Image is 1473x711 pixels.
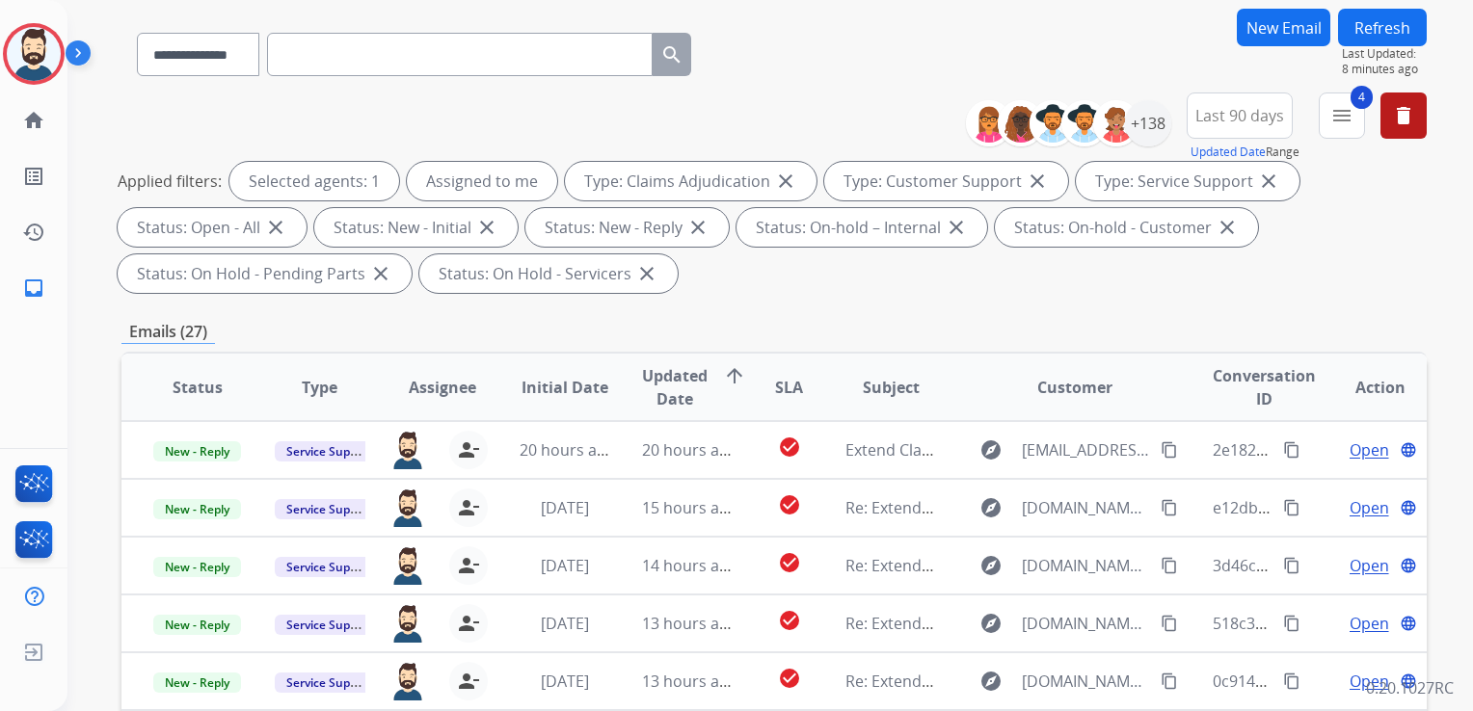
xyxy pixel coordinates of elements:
[302,376,337,399] span: Type
[979,670,1003,693] mat-icon: explore
[642,364,708,410] span: Updated Date
[22,165,45,188] mat-icon: list_alt
[778,551,801,574] mat-icon: check_circle
[1022,670,1150,693] span: [DOMAIN_NAME][EMAIL_ADDRESS][DOMAIN_NAME]
[389,662,426,700] img: agent-avatar
[275,615,385,635] span: Service Support
[457,496,480,519] mat-icon: person_remove
[1237,9,1330,46] button: New Email
[1161,672,1178,690] mat-icon: content_copy
[457,554,480,577] mat-icon: person_remove
[1350,496,1389,519] span: Open
[1400,672,1417,690] mat-icon: language
[118,208,307,247] div: Status: Open - All
[1022,612,1150,635] span: [DOMAIN_NAME][EMAIL_ADDRESS][DOMAIN_NAME]
[1342,62,1427,77] span: 8 minutes ago
[1319,92,1365,139] button: 4
[1037,376,1112,399] span: Customer
[1191,144,1299,160] span: Range
[475,216,498,239] mat-icon: close
[389,546,426,585] img: agent-avatar
[153,557,241,577] span: New - Reply
[275,557,385,577] span: Service Support
[525,208,729,247] div: Status: New - Reply
[275,441,385,461] span: Service Support
[1342,46,1427,62] span: Last Updated:
[1350,438,1389,461] span: Open
[1400,557,1417,574] mat-icon: language
[541,497,589,518] span: [DATE]
[979,612,1003,635] mat-icon: explore
[1022,554,1150,577] span: [DOMAIN_NAME][EMAIL_ADDRESS][DOMAIN_NAME]
[1400,615,1417,632] mat-icon: language
[945,216,968,239] mat-icon: close
[118,254,412,293] div: Status: On Hold - Pending Parts
[407,162,557,200] div: Assigned to me
[1125,100,1171,146] div: +138
[1350,612,1389,635] span: Open
[1400,441,1417,459] mat-icon: language
[845,613,1472,634] span: Re: Extend Claim - [PERSON_NAME] - Claim ID: 6784b06e-1e17-4f00-ae0e-f6be6d4068dd
[173,376,223,399] span: Status
[121,320,215,344] p: Emails (27)
[1216,216,1239,239] mat-icon: close
[1026,170,1049,193] mat-icon: close
[409,376,476,399] span: Assignee
[229,162,399,200] div: Selected agents: 1
[1161,557,1178,574] mat-icon: content_copy
[1283,499,1300,516] mat-icon: content_copy
[1392,104,1415,127] mat-icon: delete
[457,670,480,693] mat-icon: person_remove
[457,612,480,635] mat-icon: person_remove
[686,216,710,239] mat-icon: close
[565,162,817,200] div: Type: Claims Adjudication
[1257,170,1280,193] mat-icon: close
[22,221,45,244] mat-icon: history
[979,496,1003,519] mat-icon: explore
[1187,92,1293,139] button: Last 90 days
[7,27,61,81] img: avatar
[1330,104,1353,127] mat-icon: menu
[1351,86,1373,109] span: 4
[1283,557,1300,574] mat-icon: content_copy
[153,615,241,635] span: New - Reply
[1195,112,1284,119] span: Last 90 days
[22,276,45,300] mat-icon: inbox
[1161,615,1178,632] mat-icon: content_copy
[1076,162,1299,200] div: Type: Service Support
[520,439,615,461] span: 20 hours ago
[979,554,1003,577] mat-icon: explore
[845,497,1471,518] span: Re: Extend Claim - [PERSON_NAME] - Claim ID: 5c0b091f-d6a1-4ae9-b418-e08e4bfd382e
[153,441,241,461] span: New - Reply
[824,162,1068,200] div: Type: Customer Support
[979,438,1003,461] mat-icon: explore
[153,499,241,519] span: New - Reply
[642,555,737,576] span: 14 hours ago
[541,555,589,576] span: [DATE]
[660,43,683,66] mat-icon: search
[1283,441,1300,459] mat-icon: content_copy
[642,613,737,634] span: 13 hours ago
[541,671,589,692] span: [DATE]
[419,254,678,293] div: Status: On Hold - Servicers
[1304,354,1427,421] th: Action
[642,497,737,518] span: 15 hours ago
[457,438,480,461] mat-icon: person_remove
[1283,615,1300,632] mat-icon: content_copy
[389,431,426,469] img: agent-avatar
[778,435,801,459] mat-icon: check_circle
[1338,9,1427,46] button: Refresh
[22,109,45,132] mat-icon: home
[389,604,426,643] img: agent-avatar
[369,262,392,285] mat-icon: close
[778,667,801,690] mat-icon: check_circle
[1161,441,1178,459] mat-icon: content_copy
[389,488,426,527] img: agent-avatar
[774,170,797,193] mat-icon: close
[1283,672,1300,690] mat-icon: content_copy
[863,376,920,399] span: Subject
[118,170,222,193] p: Applied filters:
[995,208,1258,247] div: Status: On-hold - Customer
[775,376,803,399] span: SLA
[264,216,287,239] mat-icon: close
